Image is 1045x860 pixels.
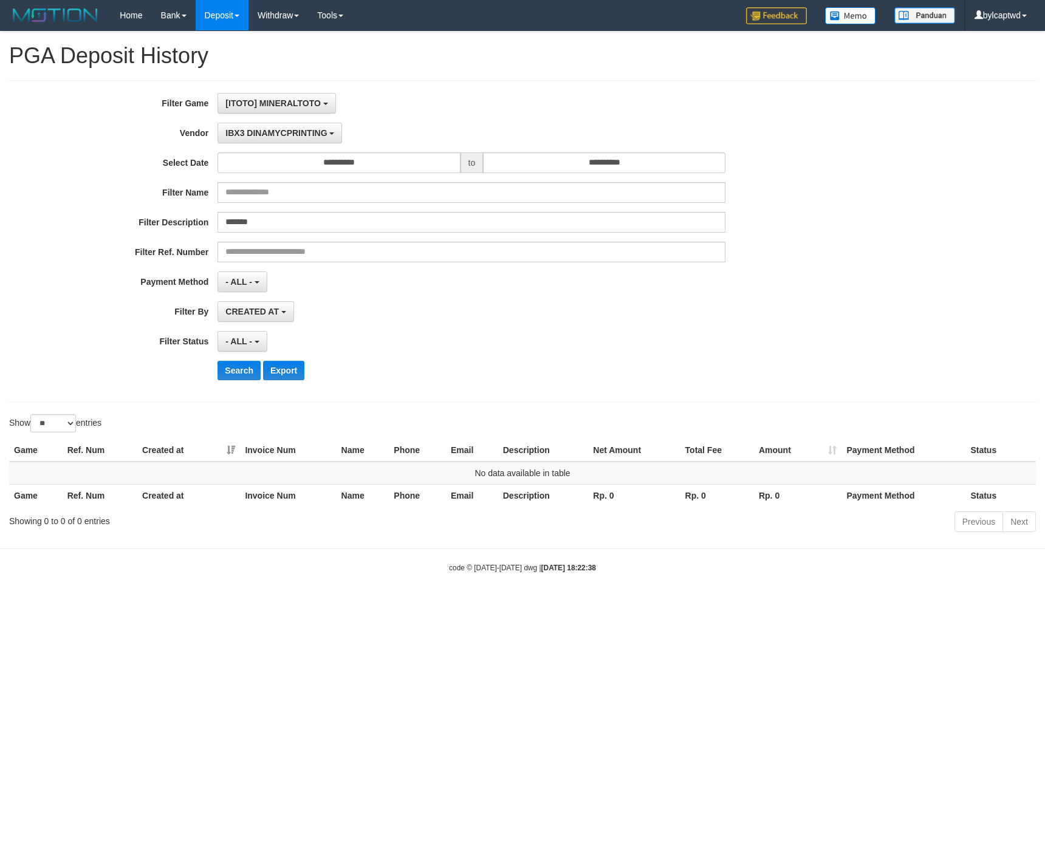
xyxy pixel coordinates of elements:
strong: [DATE] 18:22:38 [541,564,596,572]
span: [ITOTO] MINERALTOTO [225,98,321,108]
label: Show entries [9,414,101,432]
th: Ref. Num [63,439,137,462]
th: Game [9,439,63,462]
th: Status [965,484,1036,507]
th: Rp. 0 [588,484,680,507]
span: CREATED AT [225,307,279,316]
th: Ref. Num [63,484,137,507]
th: Rp. 0 [680,484,754,507]
th: Name [337,439,389,462]
a: Previous [954,511,1003,532]
img: panduan.png [894,7,955,24]
th: Invoice Num [240,439,336,462]
span: to [461,152,484,173]
button: Search [218,361,261,380]
img: Button%20Memo.svg [825,7,876,24]
button: CREATED AT [218,301,294,322]
th: Email [446,484,498,507]
th: Payment Method [841,439,965,462]
th: Game [9,484,63,507]
span: IBX3 DINAMYCPRINTING [225,128,327,138]
th: Total Fee [680,439,754,462]
span: - ALL - [225,277,252,287]
th: Net Amount [588,439,680,462]
td: No data available in table [9,462,1036,485]
a: Next [1002,511,1036,532]
img: MOTION_logo.png [9,6,101,24]
th: Email [446,439,498,462]
h1: PGA Deposit History [9,44,1036,68]
th: Name [337,484,389,507]
span: - ALL - [225,336,252,346]
th: Created at [137,484,240,507]
button: IBX3 DINAMYCPRINTING [218,123,342,143]
th: Amount: activate to sort column ascending [754,439,842,462]
th: Status [965,439,1036,462]
th: Description [498,439,589,462]
th: Description [498,484,589,507]
button: - ALL - [218,271,267,292]
small: code © [DATE]-[DATE] dwg | [449,564,596,572]
button: Export [263,361,304,380]
th: Payment Method [841,484,965,507]
th: Created at: activate to sort column ascending [137,439,240,462]
th: Phone [389,439,446,462]
button: - ALL - [218,331,267,352]
th: Phone [389,484,446,507]
button: [ITOTO] MINERALTOTO [218,93,335,114]
th: Rp. 0 [754,484,842,507]
th: Invoice Num [240,484,336,507]
select: Showentries [30,414,76,432]
img: Feedback.jpg [746,7,807,24]
div: Showing 0 to 0 of 0 entries [9,510,427,527]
